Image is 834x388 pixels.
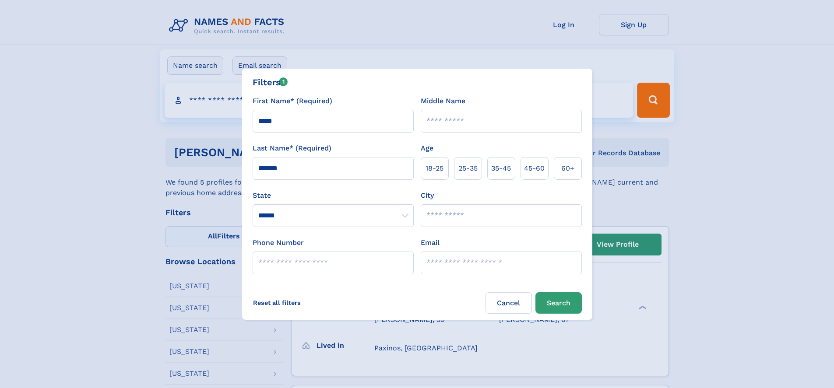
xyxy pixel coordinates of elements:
[421,238,440,248] label: Email
[426,163,443,174] span: 18‑25
[486,292,532,314] label: Cancel
[253,96,332,106] label: First Name* (Required)
[561,163,574,174] span: 60+
[421,190,434,201] label: City
[524,163,545,174] span: 45‑60
[491,163,511,174] span: 35‑45
[535,292,582,314] button: Search
[253,76,288,89] div: Filters
[458,163,478,174] span: 25‑35
[253,190,414,201] label: State
[253,143,331,154] label: Last Name* (Required)
[421,96,465,106] label: Middle Name
[421,143,433,154] label: Age
[253,238,304,248] label: Phone Number
[247,292,306,313] label: Reset all filters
